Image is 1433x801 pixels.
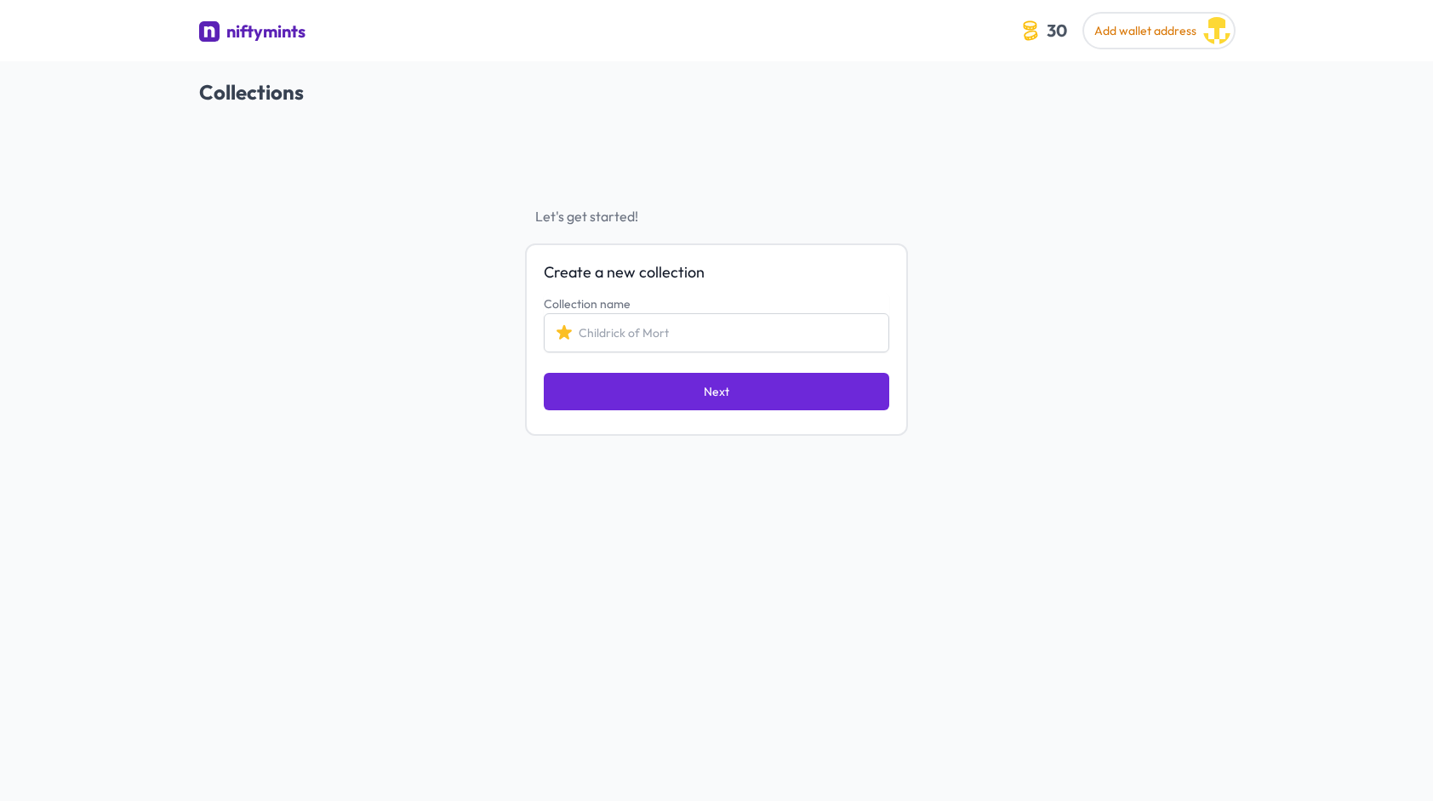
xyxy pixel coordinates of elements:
h2: Collections [199,78,1234,106]
span: 30 [1043,17,1070,43]
input: Childrick of Mort [544,313,889,352]
img: Dik Pik [1203,17,1230,44]
span: Create a new collection [544,262,889,283]
img: niftymints logo [199,21,220,42]
div: niftymints [226,20,305,43]
label: Collection name [544,296,631,312]
button: 30 [1013,14,1077,47]
button: Next [544,373,889,410]
span: Add wallet address [1094,23,1196,38]
button: Add wallet address [1084,14,1234,48]
a: niftymints [199,20,305,48]
span: Next [704,383,729,400]
img: coin-icon.3a8a4044.svg [1017,17,1043,43]
span: Let's get started! [525,206,908,226]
